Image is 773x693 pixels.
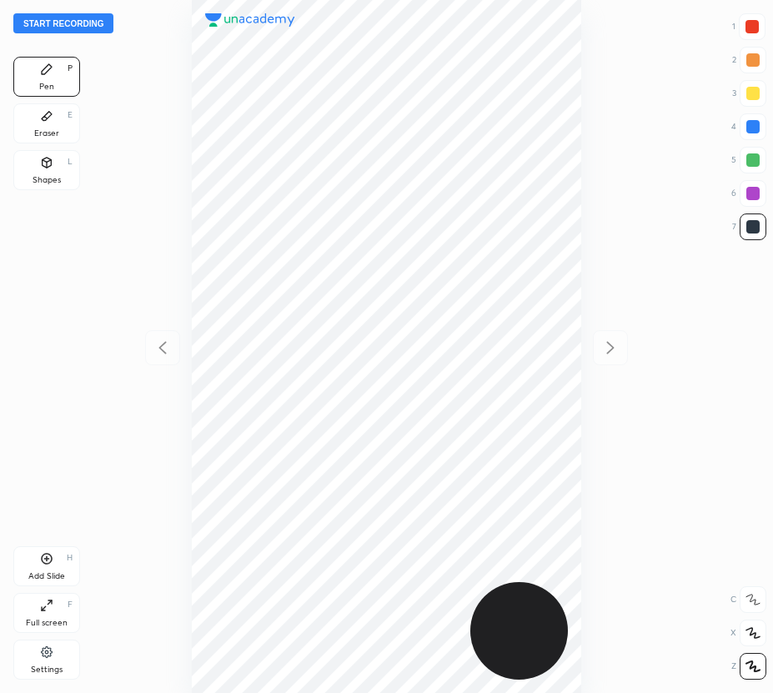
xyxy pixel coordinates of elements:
[26,619,68,627] div: Full screen
[732,47,766,73] div: 2
[31,665,63,674] div: Settings
[13,13,113,33] button: Start recording
[68,111,73,119] div: E
[732,80,766,107] div: 3
[68,64,73,73] div: P
[33,176,61,184] div: Shapes
[34,129,59,138] div: Eraser
[205,13,295,27] img: logo.38c385cc.svg
[732,213,766,240] div: 7
[39,83,54,91] div: Pen
[730,586,766,613] div: C
[28,572,65,580] div: Add Slide
[68,600,73,609] div: F
[731,113,766,140] div: 4
[731,653,766,680] div: Z
[67,554,73,562] div: H
[68,158,73,166] div: L
[730,620,766,646] div: X
[732,13,765,40] div: 1
[731,147,766,173] div: 5
[731,180,766,207] div: 6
